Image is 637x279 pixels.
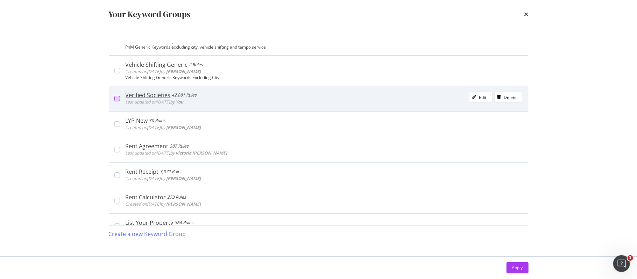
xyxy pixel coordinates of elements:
span: Last updated on [DATE] by [126,99,184,105]
div: Your Keyword Groups [109,8,191,20]
span: Created on [DATE] by [126,176,201,181]
div: 387 Rules [170,143,189,150]
div: Rent Agreement [126,143,169,150]
button: Create a new Keyword Group [109,226,186,242]
div: Apply [512,265,523,271]
div: Edit [479,94,487,100]
div: Vehicle Shifting Generic Keywords Excluding City [126,75,523,80]
div: Delete [504,94,517,100]
button: Delete [494,92,523,103]
div: 2 Rules [189,61,203,68]
b: [PERSON_NAME] [167,176,201,181]
div: Rent Receipt [126,168,159,175]
div: Vehicle Shifting Generic [126,61,188,68]
b: [PERSON_NAME] [167,69,201,74]
span: Created on [DATE] by [126,124,201,130]
div: Rent Calculator [126,194,166,201]
b: [PERSON_NAME] [167,124,201,130]
span: Created on [DATE] by [126,69,201,74]
div: Verified Societies [126,92,171,99]
div: times [524,8,529,20]
div: 30 Rules [149,117,166,124]
div: 864 Rules [175,219,194,226]
div: LYP New [126,117,148,124]
iframe: Intercom live chat [613,255,630,272]
span: Created on [DATE] by [126,201,201,207]
b: You [176,99,184,105]
div: 273 Rules [168,194,186,201]
b: [PERSON_NAME] [167,201,201,207]
div: 3,072 Rules [160,168,183,175]
div: 42,881 Rules [172,92,197,99]
div: List Your Property [126,219,174,226]
b: victoria.[PERSON_NAME] [176,150,227,156]
button: Edit [469,92,493,103]
div: Create a new Keyword Group [109,230,186,238]
button: Apply [507,262,529,273]
div: PnM Generic Keywords excluding city, vehicle shifting and tempo service [126,45,523,50]
span: Last updated on [DATE] by [126,150,227,156]
span: 1 [628,255,633,261]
